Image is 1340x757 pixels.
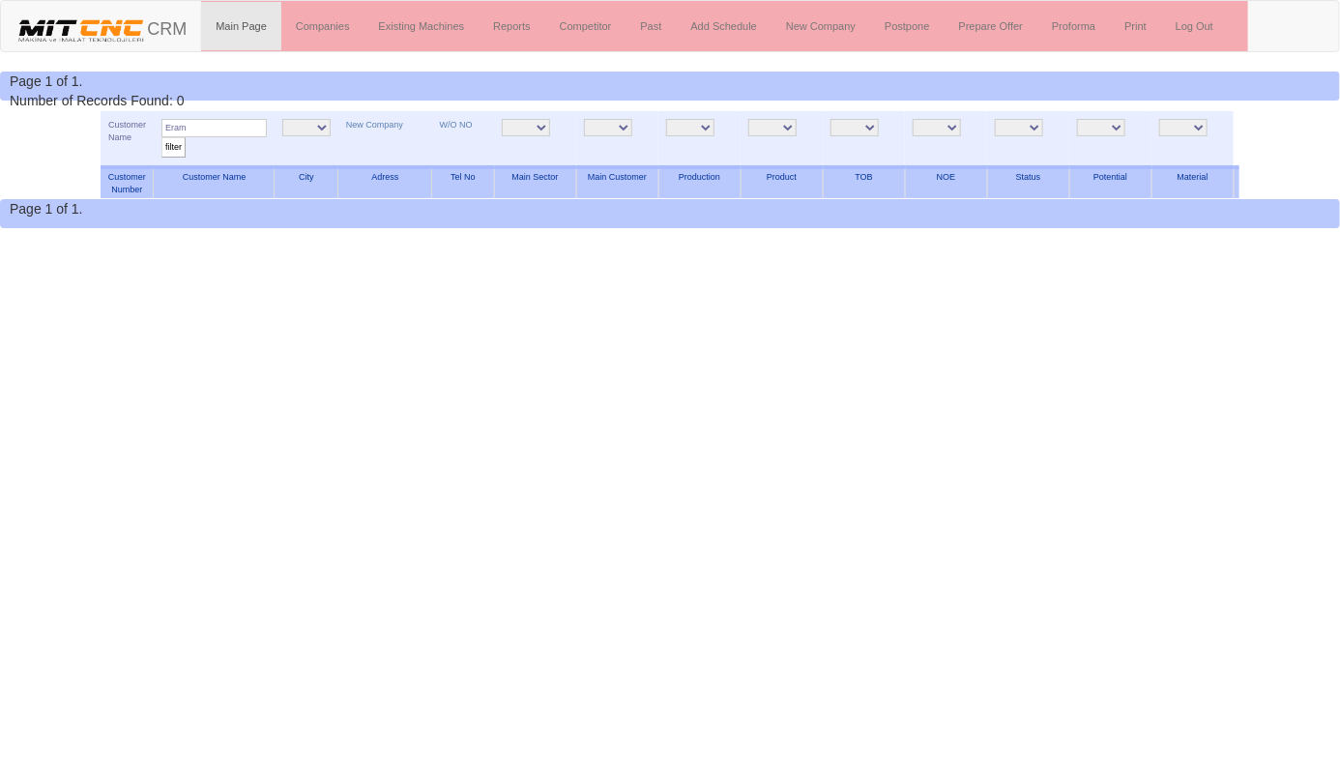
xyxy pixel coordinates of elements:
a: Prepare Offer [945,2,1037,50]
a: Competitor [545,2,626,50]
th: Product [741,167,823,199]
span: Page 1 of 1. [10,201,83,217]
a: Postpone [870,2,944,50]
a: New Company [772,2,870,50]
th: Status [987,167,1069,199]
td: Customer Name [101,111,154,168]
a: Print [1110,2,1161,50]
th: Material [1151,167,1234,199]
th: TOB [823,167,905,199]
span: Number of Records Found: 0 [10,73,185,108]
a: CRM [1,1,201,49]
th: Customer Number [101,167,154,199]
th: Production [658,167,741,199]
a: New Company [346,120,403,130]
a: Companies [281,2,364,50]
th: City [275,167,338,199]
a: Add Schedule [677,2,772,50]
a: Reports [479,2,545,50]
th: NOE [905,167,987,199]
a: Main Page [201,2,281,50]
input: filter [161,137,186,158]
th: Potential [1069,167,1151,199]
th: Customer Name [154,167,275,199]
a: Log Out [1161,2,1228,50]
a: Past [626,2,676,50]
a: Existing Machines [364,2,480,50]
img: header.png [15,15,147,44]
a: W/O NO [440,120,473,130]
th: Main Sector [494,167,576,199]
a: Proforma [1037,2,1110,50]
span: Page 1 of 1. [10,73,83,89]
th: Adress [338,167,432,199]
th: Main Customer [576,167,658,199]
th: Tel No [432,167,494,199]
